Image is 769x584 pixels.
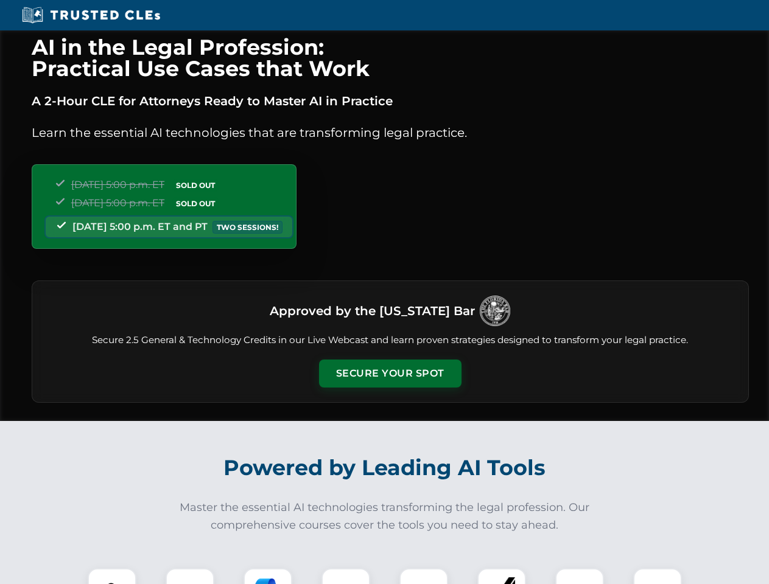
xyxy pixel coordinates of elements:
span: SOLD OUT [172,197,219,210]
img: Trusted CLEs [18,6,164,24]
button: Secure Your Spot [319,360,462,388]
p: Learn the essential AI technologies that are transforming legal practice. [32,123,749,142]
span: [DATE] 5:00 p.m. ET [71,197,164,209]
span: SOLD OUT [172,179,219,192]
h2: Powered by Leading AI Tools [47,447,722,489]
p: Secure 2.5 General & Technology Credits in our Live Webcast and learn proven strategies designed ... [47,333,734,347]
p: Master the essential AI technologies transforming the legal profession. Our comprehensive courses... [172,499,598,534]
p: A 2-Hour CLE for Attorneys Ready to Master AI in Practice [32,91,749,111]
span: [DATE] 5:00 p.m. ET [71,179,164,190]
img: Logo [480,296,510,326]
h1: AI in the Legal Profession: Practical Use Cases that Work [32,36,749,79]
h3: Approved by the [US_STATE] Bar [270,300,475,322]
